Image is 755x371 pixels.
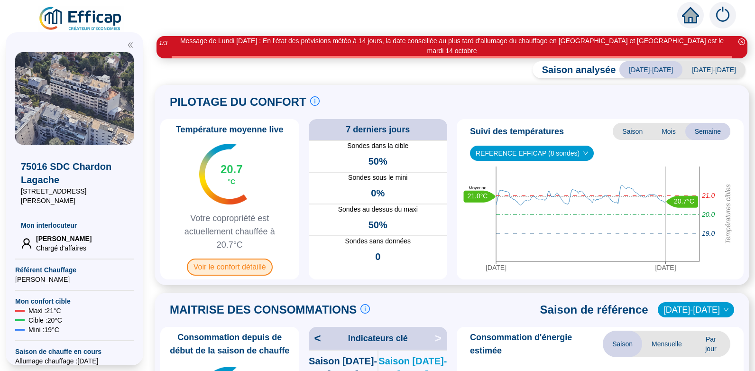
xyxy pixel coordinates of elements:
[368,218,387,232] span: 50%
[533,63,616,76] span: Saison analysée
[682,7,699,24] span: home
[613,123,652,140] span: Saison
[348,332,408,345] span: Indicateurs clé
[28,306,61,315] span: Maxi : 21 °C
[583,150,589,156] span: down
[36,243,92,253] span: Chargé d'affaires
[310,96,320,106] span: info-circle
[187,259,273,276] span: Voir le confort détaillé
[655,264,676,271] tspan: [DATE]
[309,173,448,183] span: Sondes sous le mini
[36,234,92,243] span: [PERSON_NAME]
[28,325,59,334] span: Mini : 19 °C
[21,238,32,249] span: user
[476,146,588,160] span: REFERENCE EFFICAP (8 sondes)
[371,186,385,200] span: 0%
[368,155,387,168] span: 50%
[738,38,745,45] span: close-circle
[228,177,235,186] span: °C
[540,302,648,317] span: Saison de référence
[360,304,370,314] span: info-circle
[221,162,243,177] span: 20.7
[309,204,448,214] span: Sondes au dessus du maxi
[642,331,691,357] span: Mensuelle
[468,192,488,200] text: 21.0°C
[21,160,128,186] span: 75016 SDC Chardon Lagache
[470,331,603,357] span: Consommation d'énergie estimée
[170,94,306,110] span: PILOTAGE DU CONFORT
[164,331,295,357] span: Consommation depuis de début de la saison de chauffe
[702,230,715,237] tspan: 19.0
[15,275,134,284] span: [PERSON_NAME]
[469,185,486,190] text: Moyenne
[435,331,447,346] span: >
[15,265,134,275] span: Référent Chauffage
[309,141,448,151] span: Sondes dans la cible
[723,307,729,313] span: down
[127,42,134,48] span: double-left
[619,61,682,78] span: [DATE]-[DATE]
[375,250,380,263] span: 0
[28,315,62,325] span: Cible : 20 °C
[159,39,167,46] i: 1 / 3
[15,356,134,366] span: Allumage chauffage : [DATE]
[691,331,730,357] span: Par jour
[486,264,506,271] tspan: [DATE]
[15,347,134,356] span: Saison de chauffe en cours
[172,36,732,56] div: Message de Lundi [DATE] : En l'état des prévisions météo à 14 jours, la date conseillée au plus t...
[199,144,247,204] img: indicateur températures
[309,331,321,346] span: <
[309,236,448,246] span: Sondes sans données
[15,297,134,306] span: Mon confort cible
[21,221,128,230] span: Mon interlocuteur
[685,123,730,140] span: Semaine
[21,186,128,205] span: [STREET_ADDRESS][PERSON_NAME]
[170,123,289,136] span: Température moyenne live
[701,192,715,200] tspan: 21.0
[38,6,124,32] img: efficap energie logo
[652,123,685,140] span: Mois
[346,123,410,136] span: 7 derniers jours
[674,197,694,205] text: 20.7°C
[663,303,728,317] span: 2019-2020
[724,184,732,244] tspan: Températures cibles
[682,61,746,78] span: [DATE]-[DATE]
[701,211,715,218] tspan: 20.0
[603,331,642,357] span: Saison
[709,2,736,28] img: alerts
[164,212,295,251] span: Votre copropriété est actuellement chauffée à 20.7°C
[170,302,357,317] span: MAITRISE DES CONSOMMATIONS
[470,125,564,138] span: Suivi des températures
